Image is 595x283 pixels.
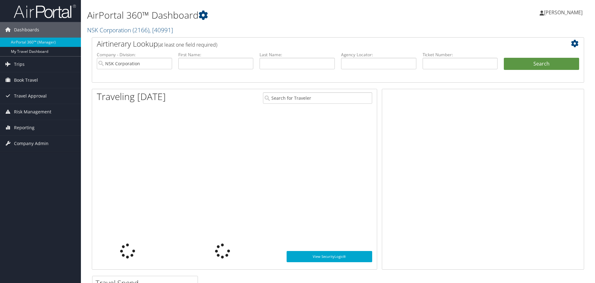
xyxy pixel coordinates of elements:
[178,52,254,58] label: First Name:
[97,39,538,49] h2: Airtinerary Lookup
[14,72,38,88] span: Book Travel
[504,58,579,70] button: Search
[158,41,217,48] span: (at least one field required)
[14,4,76,19] img: airportal-logo.png
[133,26,149,34] span: ( 2166 )
[14,120,35,135] span: Reporting
[544,9,583,16] span: [PERSON_NAME]
[97,90,166,103] h1: Traveling [DATE]
[97,52,172,58] label: Company - Division:
[341,52,416,58] label: Agency Locator:
[260,52,335,58] label: Last Name:
[263,92,372,104] input: Search for Traveler
[14,104,51,120] span: Risk Management
[287,251,372,262] a: View SecurityLogic®
[14,22,39,38] span: Dashboards
[87,26,173,34] a: NSK Corporation
[423,52,498,58] label: Ticket Number:
[14,136,49,151] span: Company Admin
[149,26,173,34] span: , [ 40991 ]
[14,57,25,72] span: Trips
[14,88,47,104] span: Travel Approval
[540,3,589,22] a: [PERSON_NAME]
[87,9,422,22] h1: AirPortal 360™ Dashboard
